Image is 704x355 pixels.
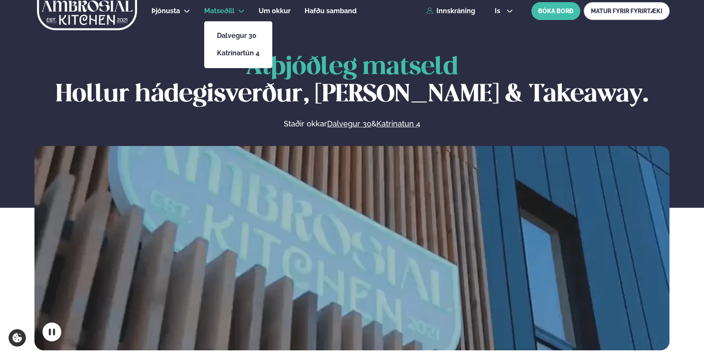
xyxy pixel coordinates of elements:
[217,32,259,39] a: Dalvegur 30
[259,7,291,15] span: Um okkur
[151,7,180,15] span: Þjónusta
[259,6,291,16] a: Um okkur
[426,7,475,15] a: Innskráning
[204,7,234,15] span: Matseðill
[495,8,503,14] span: is
[9,329,26,346] a: Cookie settings
[191,119,513,129] p: Staðir okkar &
[34,54,670,109] h1: Hollur hádegisverður, [PERSON_NAME] & Takeaway.
[376,119,420,129] a: Katrinatun 4
[204,6,234,16] a: Matseðill
[151,6,180,16] a: Þjónusta
[246,56,458,79] span: Alþjóðleg matseld
[327,119,371,129] a: Dalvegur 30
[531,2,580,20] button: BÓKA BORÐ
[488,8,520,14] button: is
[217,50,259,57] a: Katrínartún 4
[305,6,356,16] a: Hafðu samband
[584,2,670,20] a: MATUR FYRIR FYRIRTÆKI
[305,7,356,15] span: Hafðu samband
